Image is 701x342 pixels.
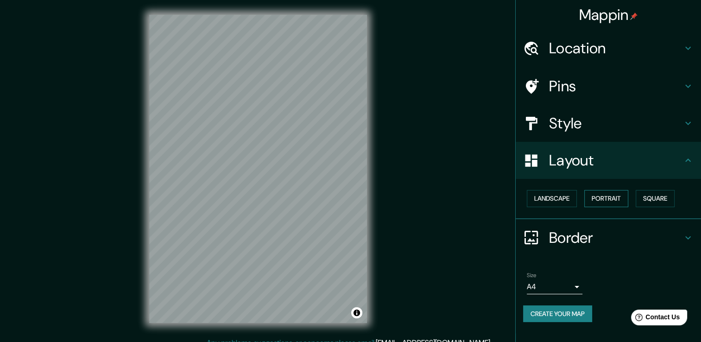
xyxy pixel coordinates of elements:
[523,305,592,323] button: Create your map
[549,114,682,133] h4: Style
[619,306,691,332] iframe: Help widget launcher
[549,39,682,57] h4: Location
[527,279,582,294] div: A4
[549,77,682,95] h4: Pins
[584,190,628,207] button: Portrait
[149,15,367,323] canvas: Map
[636,190,675,207] button: Square
[516,68,701,105] div: Pins
[527,271,537,279] label: Size
[516,219,701,256] div: Border
[549,151,682,170] h4: Layout
[351,307,362,318] button: Toggle attribution
[516,142,701,179] div: Layout
[630,13,638,20] img: pin-icon.png
[527,190,577,207] button: Landscape
[549,228,682,247] h4: Border
[516,30,701,67] div: Location
[579,6,638,24] h4: Mappin
[516,105,701,142] div: Style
